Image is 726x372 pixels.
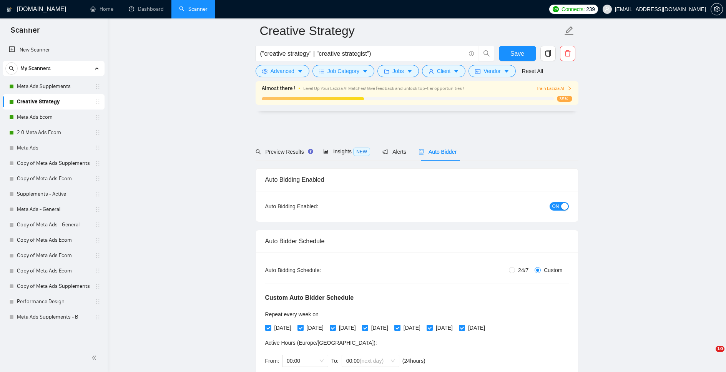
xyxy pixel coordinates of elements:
[537,85,572,92] span: Train Laziza AI
[17,202,90,217] a: Meta Ads - General
[265,340,377,346] span: Active Hours ( Europe/[GEOGRAPHIC_DATA] ):
[422,65,466,77] button: userClientcaret-down
[95,314,101,320] span: holder
[17,294,90,309] a: Performance Design
[552,202,559,211] span: ON
[382,149,388,154] span: notification
[265,293,354,302] h5: Custom Auto Bidder Schedule
[711,6,723,12] span: setting
[384,68,389,74] span: folder
[336,324,359,332] span: [DATE]
[271,324,294,332] span: [DATE]
[382,149,406,155] span: Alerts
[265,266,366,274] div: Auto Bidding Schedule:
[400,324,424,332] span: [DATE]
[586,5,595,13] span: 239
[17,171,90,186] a: Copy of Meta Ads Ecom
[433,324,456,332] span: [DATE]
[540,46,556,61] button: copy
[429,68,434,74] span: user
[17,140,90,156] a: Meta Ads
[179,6,208,12] a: searchScanner
[129,6,164,12] a: dashboardDashboard
[17,79,90,94] a: Meta Ads Supplements
[95,99,101,105] span: holder
[557,96,572,102] span: 35%
[564,26,574,36] span: edit
[711,3,723,15] button: setting
[377,65,419,77] button: folderJobscaret-down
[17,248,90,263] a: Copy of Meta Ads Ecom
[562,5,585,13] span: Connects:
[262,84,296,93] span: Almost there !
[20,61,51,76] span: My Scanners
[304,324,327,332] span: [DATE]
[262,68,267,74] span: setting
[468,65,515,77] button: idcardVendorcaret-down
[368,324,391,332] span: [DATE]
[522,67,543,75] a: Reset All
[95,206,101,213] span: holder
[95,252,101,259] span: holder
[17,110,90,125] a: Meta Ads Ecom
[9,42,98,58] a: New Scanner
[95,176,101,182] span: holder
[560,46,575,61] button: delete
[260,21,563,40] input: Scanner name...
[331,358,339,364] span: To:
[256,149,261,154] span: search
[469,51,474,56] span: info-circle
[95,237,101,243] span: holder
[479,50,494,57] span: search
[265,358,279,364] span: From:
[17,125,90,140] a: 2.0 Meta Ads Ecom
[5,25,46,41] span: Scanner
[256,65,309,77] button: settingAdvancedcaret-down
[17,232,90,248] a: Copy of Meta Ads Ecom
[17,156,90,171] a: Copy of Meta Ads Supplements
[297,68,303,74] span: caret-down
[303,86,464,91] span: Level Up Your Laziza AI Matches! Give feedback and unlock top-tier opportunities !
[362,68,368,74] span: caret-down
[360,358,384,364] span: (next day)
[605,7,610,12] span: user
[353,148,370,156] span: NEW
[483,67,500,75] span: Vendor
[716,346,724,352] span: 10
[265,169,569,191] div: Auto Bidding Enabled
[265,311,319,317] span: Repeat every week on
[510,49,524,58] span: Save
[95,160,101,166] span: holder
[567,86,572,91] span: right
[91,354,99,362] span: double-left
[437,67,451,75] span: Client
[90,6,113,12] a: homeHome
[17,279,90,294] a: Copy of Meta Ads Supplements
[5,62,18,75] button: search
[479,46,494,61] button: search
[95,83,101,90] span: holder
[3,42,105,58] li: New Scanner
[541,50,555,57] span: copy
[402,358,425,364] span: ( 24 hours)
[95,299,101,305] span: holder
[307,148,314,155] div: Tooltip anchor
[419,149,424,154] span: robot
[711,6,723,12] a: setting
[327,67,359,75] span: Job Category
[454,68,459,74] span: caret-down
[6,66,17,71] span: search
[560,50,575,57] span: delete
[319,68,324,74] span: bars
[7,3,12,16] img: logo
[312,65,374,77] button: barsJob Categorycaret-down
[541,266,565,274] span: Custom
[504,68,509,74] span: caret-down
[95,130,101,136] span: holder
[17,309,90,325] a: Meta Ads Supplements - B
[17,186,90,202] a: Supplements - Active
[256,149,311,155] span: Preview Results
[17,217,90,232] a: Copy of Meta Ads - General
[346,355,395,367] span: 00:00
[499,46,536,61] button: Save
